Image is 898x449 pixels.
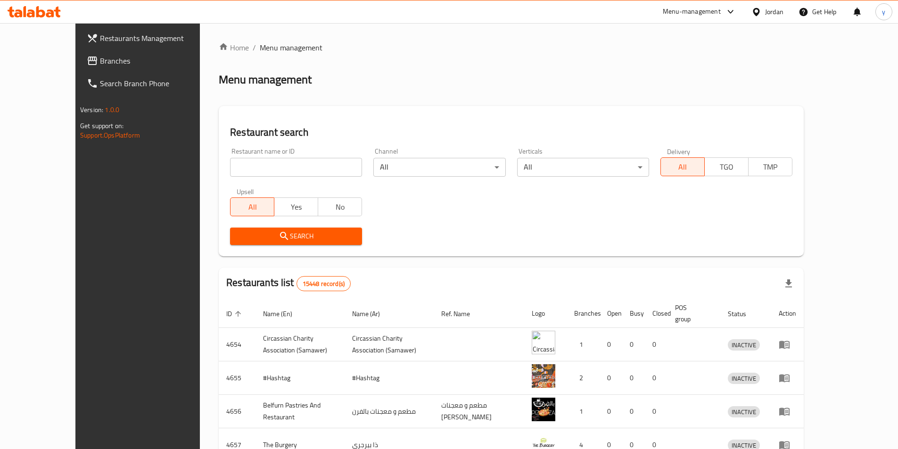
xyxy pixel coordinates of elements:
a: Branches [79,49,225,72]
td: 0 [645,328,667,361]
th: Action [771,299,804,328]
td: #Hashtag [255,361,345,395]
div: Menu [779,372,796,384]
td: مطعم و معجنات [PERSON_NAME] [434,395,524,428]
td: 0 [622,395,645,428]
div: Export file [777,272,800,295]
th: Logo [524,299,567,328]
button: Yes [274,197,318,216]
td: 0 [600,395,622,428]
div: All [373,158,505,177]
span: INACTIVE [728,340,760,351]
td: Belfurn Pastries And Restaurant [255,395,345,428]
span: Branches [100,55,218,66]
span: Ref. Name [441,308,482,319]
li: / [253,42,256,53]
td: ​Circassian ​Charity ​Association​ (Samawer) [345,328,434,361]
span: Search Branch Phone [100,78,218,89]
span: Status [728,308,758,319]
div: Menu [779,339,796,350]
img: ​Circassian ​Charity ​Association​ (Samawer) [532,331,555,354]
th: Open [600,299,622,328]
button: All [230,197,274,216]
span: 15448 record(s) [297,279,350,288]
td: 4656 [219,395,255,428]
span: INACTIVE [728,407,760,417]
a: Restaurants Management [79,27,225,49]
a: Support.OpsPlatform [80,129,140,141]
a: Home [219,42,249,53]
h2: Restaurant search [230,125,792,139]
button: Search [230,228,362,245]
div: Jordan [765,7,783,17]
td: 0 [645,395,667,428]
span: Version: [80,104,103,116]
span: TGO [709,160,745,174]
th: Closed [645,299,667,328]
span: Yes [278,200,314,214]
div: Menu [779,406,796,417]
span: INACTIVE [728,373,760,384]
td: 4654 [219,328,255,361]
span: All [234,200,271,214]
label: Upsell [237,188,254,195]
td: #Hashtag [345,361,434,395]
button: TGO [704,157,749,176]
td: 2 [567,361,600,395]
td: 0 [622,328,645,361]
td: 0 [600,361,622,395]
span: Get support on: [80,120,124,132]
div: Total records count [297,276,351,291]
td: مطعم و معجنات بالفرن [345,395,434,428]
span: Name (En) [263,308,305,319]
div: INACTIVE [728,406,760,417]
td: 0 [622,361,645,395]
button: All [660,157,705,176]
td: ​Circassian ​Charity ​Association​ (Samawer) [255,328,345,361]
td: 4655 [219,361,255,395]
span: 1.0.0 [105,104,119,116]
span: TMP [752,160,789,174]
span: ID [226,308,244,319]
nav: breadcrumb [219,42,804,53]
td: 0 [600,328,622,361]
span: All [665,160,701,174]
a: Search Branch Phone [79,72,225,95]
img: Belfurn Pastries And Restaurant [532,398,555,421]
th: Branches [567,299,600,328]
span: Name (Ar) [352,308,392,319]
td: 0 [645,361,667,395]
label: Delivery [667,148,691,155]
button: No [318,197,362,216]
span: No [322,200,358,214]
div: Menu-management [663,6,721,17]
td: 1 [567,328,600,361]
div: All [517,158,649,177]
span: y [882,7,885,17]
h2: Menu management [219,72,312,87]
span: Restaurants Management [100,33,218,44]
td: 1 [567,395,600,428]
button: TMP [748,157,792,176]
img: #Hashtag [532,364,555,388]
h2: Restaurants list [226,276,351,291]
th: Busy [622,299,645,328]
span: Menu management [260,42,322,53]
span: POS group [675,302,709,325]
input: Search for restaurant name or ID.. [230,158,362,177]
span: Search [238,230,354,242]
